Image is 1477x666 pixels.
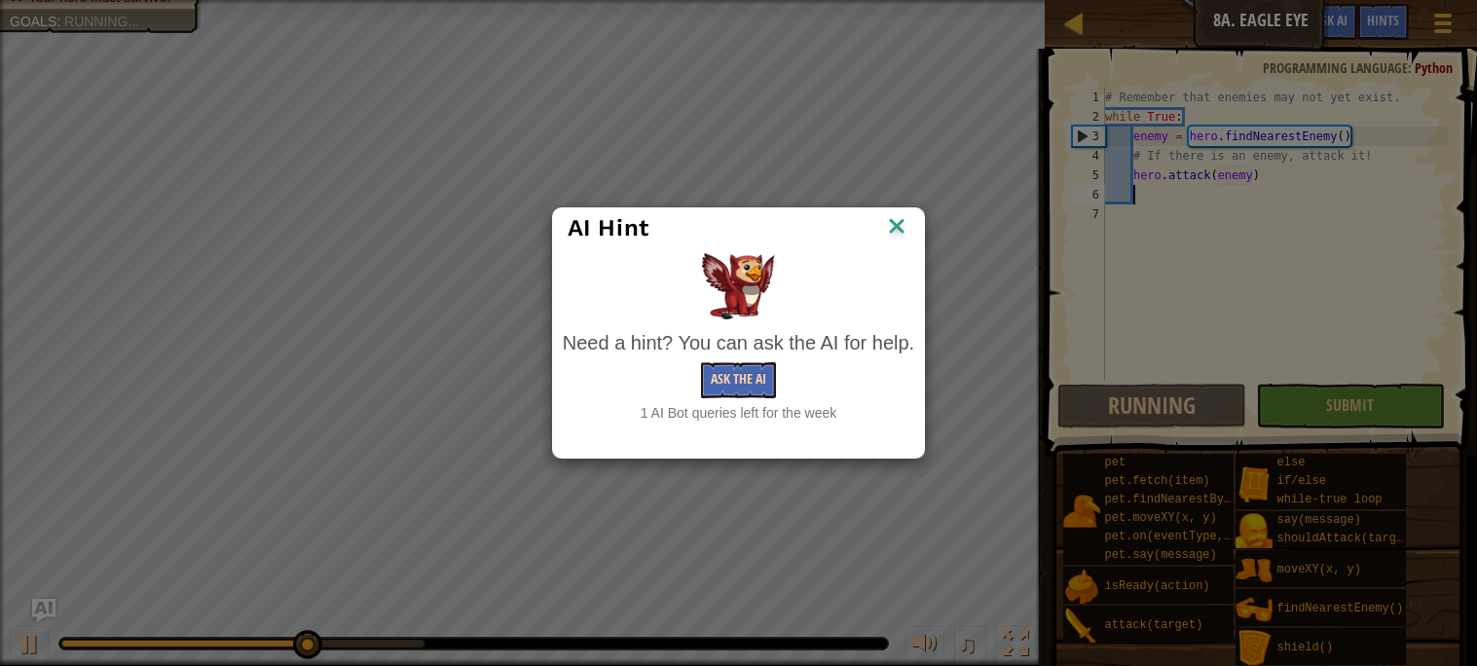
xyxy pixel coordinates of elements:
span: AI Hint [568,214,649,241]
img: IconClose.svg [884,213,909,242]
img: AI Hint Animal [702,253,775,319]
div: 1 AI Bot queries left for the week [563,403,914,423]
button: Ask the AI [701,362,776,398]
div: Need a hint? You can ask the AI for help. [563,329,914,357]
